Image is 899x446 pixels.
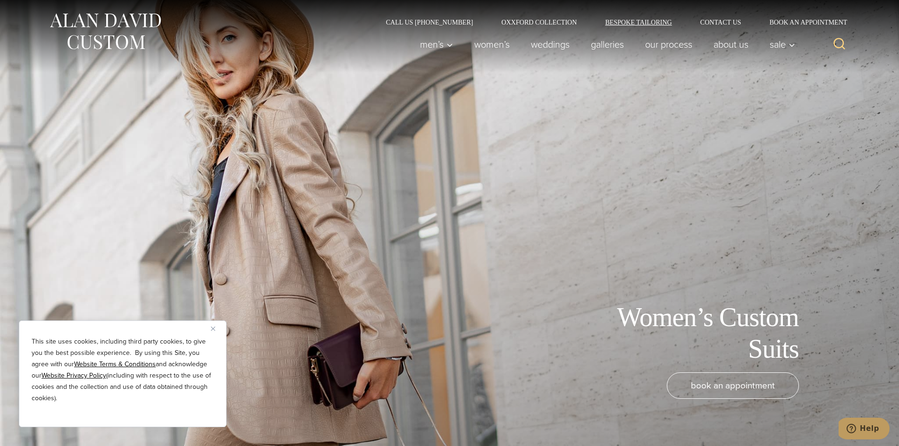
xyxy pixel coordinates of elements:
nav: Secondary Navigation [372,19,851,25]
a: About Us [703,35,759,54]
button: Men’s sub menu toggle [409,35,463,54]
a: Contact Us [686,19,756,25]
a: Call Us [PHONE_NUMBER] [372,19,487,25]
button: Close [211,323,222,334]
a: Website Privacy Policy [42,370,106,380]
a: Oxxford Collection [487,19,591,25]
a: Bespoke Tailoring [591,19,686,25]
a: Galleries [580,35,634,54]
a: weddings [520,35,580,54]
a: Website Terms & Conditions [74,359,156,369]
span: book an appointment [691,379,775,392]
a: Women’s [463,35,520,54]
a: book an appointment [667,372,799,399]
img: Close [211,327,215,331]
a: Book an Appointment [755,19,850,25]
p: This site uses cookies, including third party cookies, to give you the best possible experience. ... [32,336,214,404]
button: Sale sub menu toggle [759,35,800,54]
nav: Primary Navigation [409,35,800,54]
img: Alan David Custom [49,10,162,52]
a: Our Process [634,35,703,54]
h1: Women’s Custom Suits [587,302,799,365]
iframe: Opens a widget where you can chat to one of our agents [839,418,890,441]
button: View Search Form [828,33,851,56]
